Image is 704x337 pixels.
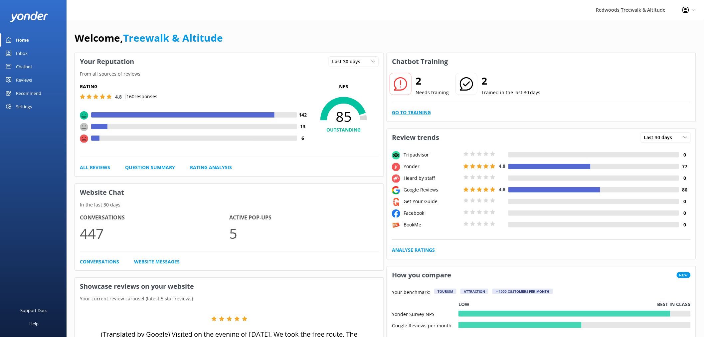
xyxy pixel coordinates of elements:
[297,123,309,130] h4: 13
[492,289,553,294] div: > 1000 customers per month
[80,164,110,171] a: All Reviews
[679,221,691,228] h4: 0
[297,135,309,142] h4: 6
[80,213,229,222] h4: Conversations
[16,60,32,73] div: Chatbot
[75,278,384,295] h3: Showcase reviews on your website
[644,134,676,141] span: Last 30 days
[392,109,431,116] a: Go to Training
[75,295,384,302] p: Your current review carousel (latest 5 star reviews)
[29,317,39,330] div: Help
[309,83,379,90] p: NPS
[481,89,541,96] p: Trained in the last 30 days
[679,174,691,182] h4: 0
[387,53,453,70] h3: Chatbot Training
[16,33,29,47] div: Home
[679,186,691,193] h4: 86
[134,258,180,265] a: Website Messages
[80,222,229,244] p: 447
[458,301,469,308] p: Low
[402,186,462,193] div: Google Reviews
[679,151,691,159] h4: 0
[460,289,488,294] div: Attraction
[75,30,223,46] h1: Welcome,
[387,266,456,284] h3: How you compare
[75,70,384,78] p: From all sources of reviews
[402,151,462,159] div: Tripadvisor
[75,53,139,70] h3: Your Reputation
[392,311,458,317] div: Yonder Survey NPS
[402,221,462,228] div: BookMe
[229,222,379,244] p: 5
[10,11,48,22] img: yonder-white-logo.png
[392,246,435,254] a: Analyse Ratings
[402,198,462,205] div: Get Your Guide
[75,201,384,208] p: In the last 30 days
[499,163,505,169] span: 4.8
[402,174,462,182] div: Heard by staff
[679,163,691,170] h4: 77
[190,164,232,171] a: Rating Analysis
[392,289,430,297] p: Your benchmark:
[481,73,541,89] h2: 2
[402,209,462,217] div: Facebook
[679,198,691,205] h4: 0
[16,87,41,100] div: Recommend
[123,31,223,45] a: Treewalk & Altitude
[416,89,449,96] p: Needs training
[309,108,379,125] span: 85
[677,272,691,278] span: New
[309,126,379,134] h4: OUTSTANDING
[75,184,384,201] h3: Website Chat
[16,73,32,87] div: Reviews
[392,322,458,328] div: Google Reviews per month
[21,304,48,317] div: Support Docs
[657,301,691,308] p: Best in class
[332,58,364,65] span: Last 30 days
[402,163,462,170] div: Yonder
[125,164,175,171] a: Question Summary
[434,289,456,294] div: Tourism
[80,258,119,265] a: Conversations
[229,213,379,222] h4: Active Pop-ups
[16,47,28,60] div: Inbox
[499,186,505,192] span: 4.8
[387,129,444,146] h3: Review trends
[80,83,309,90] h5: Rating
[297,111,309,119] h4: 142
[16,100,32,113] div: Settings
[124,93,157,100] p: | 160 responses
[679,209,691,217] h4: 0
[115,94,122,100] span: 4.8
[416,73,449,89] h2: 2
